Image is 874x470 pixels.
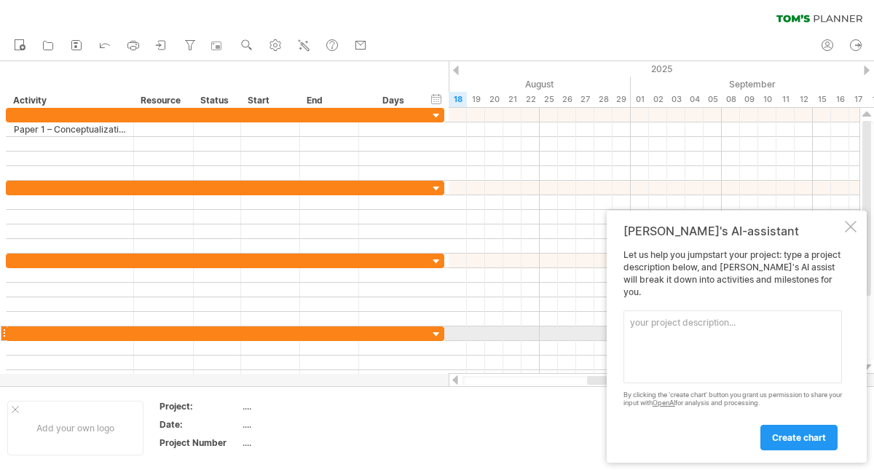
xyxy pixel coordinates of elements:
div: Tuesday, 26 August 2025 [558,92,576,107]
div: Thursday, 11 September 2025 [776,92,795,107]
div: Wednesday, 3 September 2025 [667,92,685,107]
div: End [307,93,350,108]
div: Tuesday, 2 September 2025 [649,92,667,107]
div: Friday, 22 August 2025 [521,92,540,107]
div: Friday, 12 September 2025 [795,92,813,107]
div: Activity [13,93,125,108]
div: Thursday, 28 August 2025 [594,92,613,107]
div: Wednesday, 27 August 2025 [576,92,594,107]
div: Wednesday, 20 August 2025 [485,92,503,107]
div: Start [248,93,291,108]
div: Friday, 5 September 2025 [704,92,722,107]
div: Resource [141,93,185,108]
div: .... [243,400,365,412]
div: Monday, 25 August 2025 [540,92,558,107]
a: create chart [760,425,838,450]
div: Project: [160,400,240,412]
div: Let us help you jumpstart your project: type a project description below, and [PERSON_NAME]'s AI ... [623,249,842,450]
div: Project Number [160,436,240,449]
div: [PERSON_NAME]'s AI-assistant [623,224,842,238]
div: Monday, 1 September 2025 [631,92,649,107]
div: Tuesday, 9 September 2025 [740,92,758,107]
div: Tuesday, 16 September 2025 [831,92,849,107]
div: By clicking the 'create chart' button you grant us permission to share your input with for analys... [623,391,842,407]
div: Monday, 18 August 2025 [449,92,467,107]
div: Thursday, 21 August 2025 [503,92,521,107]
div: Wednesday, 17 September 2025 [849,92,867,107]
div: .... [243,418,365,431]
div: .... [243,436,365,449]
div: Friday, 29 August 2025 [613,92,631,107]
div: Monday, 8 September 2025 [722,92,740,107]
div: Add your own logo [7,401,143,455]
div: Tuesday, 19 August 2025 [467,92,485,107]
div: Status [200,93,232,108]
span: create chart [772,432,826,443]
div: Date: [160,418,240,431]
div: Days [358,93,428,108]
div: Wednesday, 10 September 2025 [758,92,776,107]
div: Paper 1 – Conceptualization Paper 2 - Conceptualisation Paper 2 - Data collection Paper 2 - Data ... [14,122,126,136]
div: Monday, 15 September 2025 [813,92,831,107]
a: OpenAI [653,399,675,407]
div: Thursday, 4 September 2025 [685,92,704,107]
